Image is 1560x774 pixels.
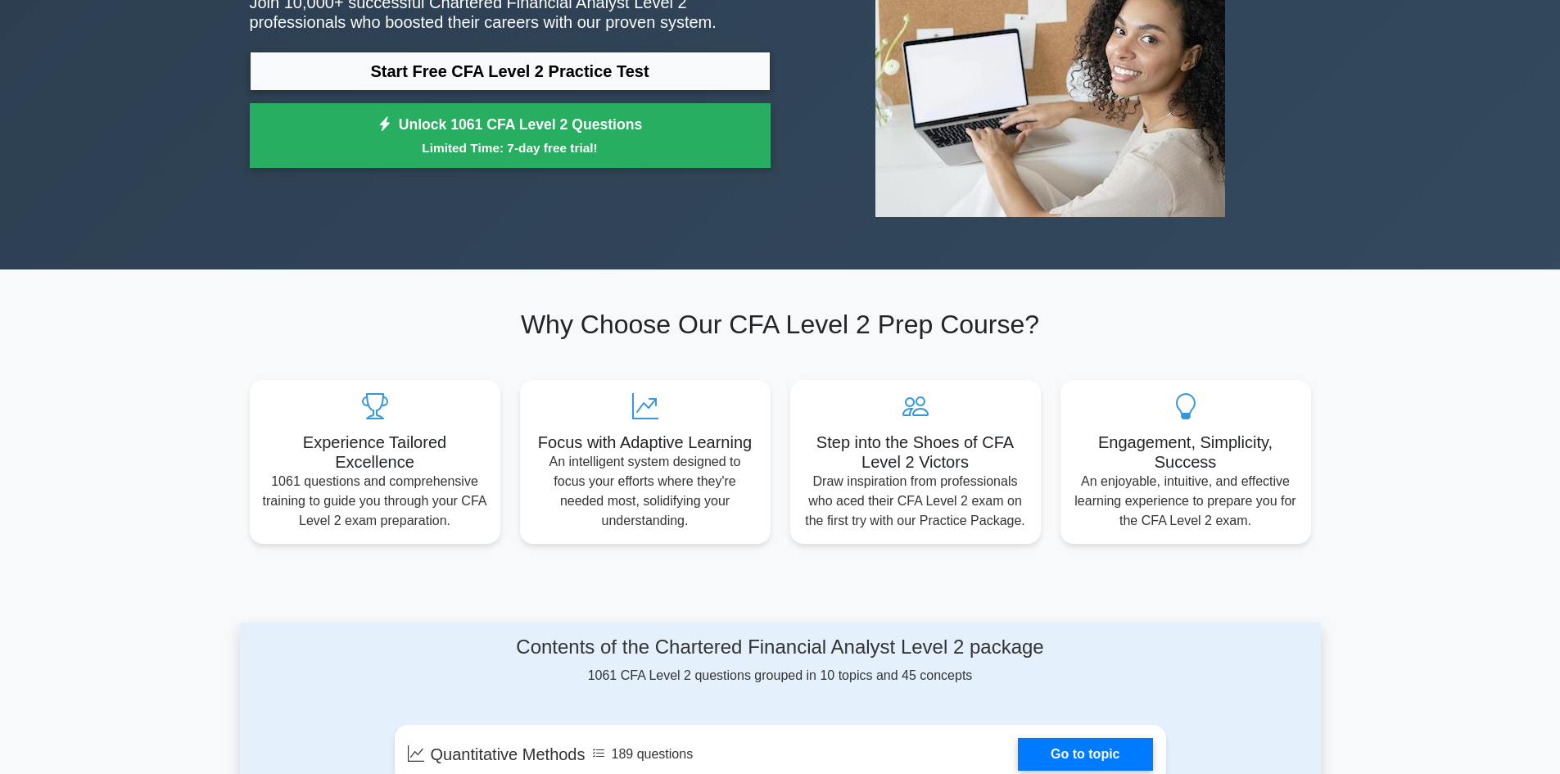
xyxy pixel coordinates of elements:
small: Limited Time: 7-day free trial! [270,138,750,157]
p: 1061 questions and comprehensive training to guide you through your CFA Level 2 exam preparation. [263,472,487,531]
h5: Experience Tailored Excellence [263,432,487,472]
h4: Contents of the Chartered Financial Analyst Level 2 package [395,636,1166,659]
h2: Why Choose Our CFA Level 2 Prep Course? [250,309,1311,340]
p: Draw inspiration from professionals who aced their CFA Level 2 exam on the first try with our Pra... [803,472,1028,531]
div: 1061 CFA Level 2 questions grouped in 10 topics and 45 concepts [395,636,1166,686]
h5: Step into the Shoes of CFA Level 2 Victors [803,432,1028,472]
a: Start Free CFA Level 2 Practice Test [250,52,771,91]
a: Unlock 1061 CFA Level 2 QuestionsLimited Time: 7-day free trial! [250,103,771,169]
h5: Engagement, Simplicity, Success [1074,432,1298,472]
p: An enjoyable, intuitive, and effective learning experience to prepare you for the CFA Level 2 exam. [1074,472,1298,531]
h5: Focus with Adaptive Learning [533,432,757,452]
p: An intelligent system designed to focus your efforts where they're needed most, solidifying your ... [533,452,757,531]
a: Go to topic [1018,738,1152,771]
